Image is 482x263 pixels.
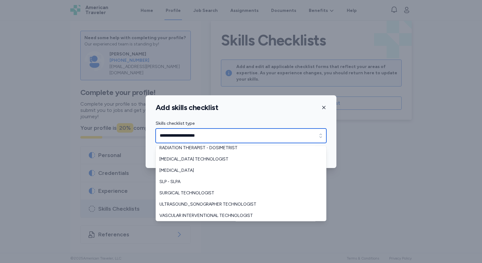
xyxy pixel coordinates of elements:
span: VASCULAR INTERVENTIONAL TECHNOLOGIST [159,213,315,219]
span: [MEDICAL_DATA] [159,167,315,174]
span: RADIATION THERAPIST - DOSIMETRIST [159,145,315,151]
span: ULTRASOUND_SONOGRAPHER TECHNOLOGIST [159,201,315,208]
span: [MEDICAL_DATA] TECHNOLOGIST [159,156,315,162]
span: SLP - SLPA [159,179,315,185]
span: SURGICAL TECHNOLOGIST [159,190,315,196]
